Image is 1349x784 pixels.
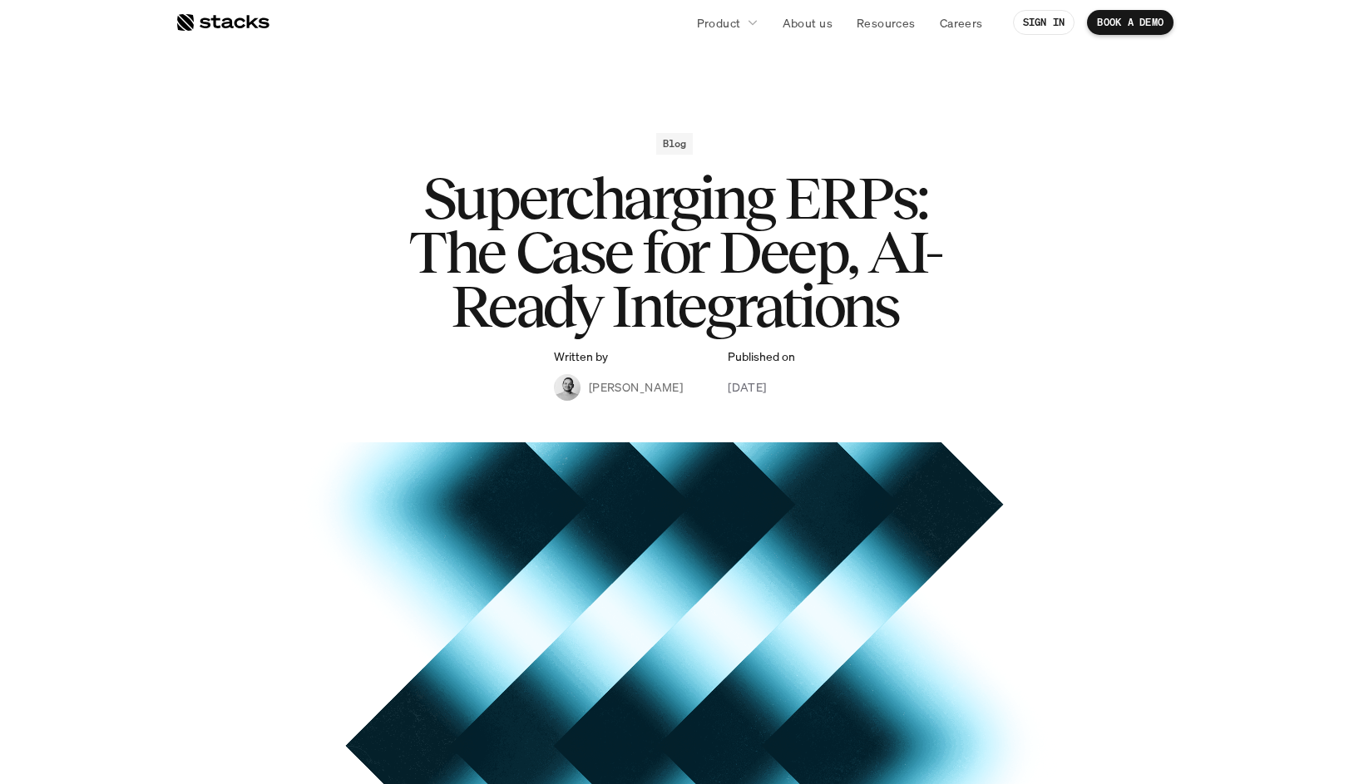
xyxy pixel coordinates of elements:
h1: Supercharging ERPs: The Case for Deep, AI-Ready Integrations [342,171,1007,333]
a: About us [773,7,843,37]
h2: Blog [663,138,687,150]
p: About us [783,14,833,32]
p: Product [697,14,741,32]
p: [PERSON_NAME] [589,378,683,396]
a: SIGN IN [1013,10,1075,35]
a: Resources [847,7,926,37]
p: [DATE] [728,378,767,396]
p: Careers [940,14,983,32]
p: BOOK A DEMO [1097,17,1164,28]
p: Written by [554,350,608,364]
p: Published on [728,350,795,364]
a: Careers [930,7,993,37]
p: Resources [857,14,916,32]
a: BOOK A DEMO [1087,10,1174,35]
p: SIGN IN [1023,17,1065,28]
